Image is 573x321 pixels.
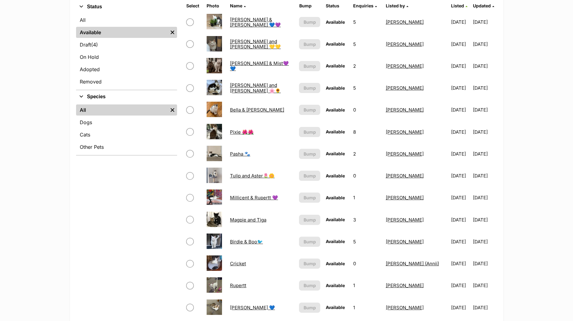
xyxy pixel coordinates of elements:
a: Available [76,27,168,38]
img: Pixie 🌺🌺 [207,124,222,139]
td: [DATE] [473,143,497,165]
span: Bump [304,304,316,311]
a: Pasha 🐾 [230,151,250,157]
td: 0 [351,99,383,120]
td: [DATE] [449,275,472,296]
button: Bump [299,258,320,269]
a: [PERSON_NAME] [385,195,423,201]
a: Millicent & Rupertt 💜 [230,195,278,201]
span: Bump [304,41,316,47]
a: [PERSON_NAME] [385,282,423,288]
a: [PERSON_NAME] [385,41,423,47]
td: [DATE] [473,77,497,99]
td: [DATE] [473,55,497,77]
button: Bump [299,237,320,247]
a: [PERSON_NAME] and [PERSON_NAME] 🌸🌻 [230,82,281,93]
button: Bump [299,83,320,93]
a: On Hold [76,51,177,63]
img: Magpie and Tiga [207,212,222,227]
a: Dogs [76,117,177,128]
button: Status [76,3,177,11]
td: 2 [351,143,383,165]
td: 1 [351,297,383,318]
td: [DATE] [473,209,497,230]
td: [DATE] [449,143,472,165]
span: Bump [304,63,316,69]
a: Listed [451,3,467,8]
a: All [76,14,177,26]
button: Bump [299,127,320,137]
img: Millicent & Rupertt 💜 [207,189,222,205]
a: [PERSON_NAME] [385,63,423,69]
a: [PERSON_NAME] [385,217,423,223]
td: [DATE] [449,121,472,143]
td: 0 [351,165,383,186]
td: [DATE] [449,11,472,33]
span: Bump [304,151,316,157]
span: Available [326,151,345,156]
img: Rupertt [207,277,222,293]
a: Bella & [PERSON_NAME] [230,107,284,113]
span: Available [326,261,345,266]
button: Bump [299,215,320,225]
button: Bump [299,193,320,203]
img: Pasha 🐾 [207,146,222,161]
a: Listed by [385,3,408,8]
td: [DATE] [449,187,472,208]
a: Magpie and Tiga [230,217,266,223]
td: 3 [351,209,383,230]
td: [DATE] [473,99,497,120]
td: [DATE] [473,187,497,208]
span: Name [230,3,242,8]
a: Other Pets [76,141,177,152]
span: Available [326,305,345,310]
td: 1 [351,187,383,208]
span: Bump [304,238,316,245]
span: Available [326,85,345,91]
a: Cricket [230,261,246,266]
button: Bump [299,61,320,71]
span: Listed by [385,3,405,8]
span: Bump [304,85,316,91]
a: [PERSON_NAME] & [PERSON_NAME] 💙💜 [230,17,281,28]
a: Rupertt [230,282,246,288]
td: 8 [351,121,383,143]
img: Lottie and Tilly 🌸🌻 [207,80,222,95]
a: [PERSON_NAME] and [PERSON_NAME] 💛💛 [230,39,281,50]
span: (4) [91,41,98,48]
td: [DATE] [449,34,472,55]
a: Enquiries [353,3,377,8]
span: Available [326,173,345,178]
button: Bump [299,303,320,313]
span: Available [326,129,345,134]
a: Draft [76,39,177,50]
td: [DATE] [473,34,497,55]
a: Adopted [76,64,177,75]
a: Tulip and Aster🌷🌼 [230,173,275,179]
td: 5 [351,231,383,252]
button: Bump [299,171,320,181]
a: All [76,104,168,116]
td: [DATE] [473,11,497,33]
td: 2 [351,55,383,77]
a: Updated [473,3,494,8]
th: Photo [204,1,227,11]
td: [DATE] [473,165,497,186]
th: Status [323,1,350,11]
a: [PERSON_NAME] [385,19,423,25]
img: Trevor & Prissy 💙💜 [207,14,222,29]
img: Bella & Kevin 💕 [207,102,222,117]
a: Birdie & Boo🐦 [230,239,263,245]
span: Available [326,283,345,288]
td: [DATE] [449,253,472,274]
td: 5 [351,34,383,55]
button: Species [76,93,177,101]
span: Bump [304,217,316,223]
span: Listed [451,3,464,8]
td: [DATE] [473,253,497,274]
span: Available [326,195,345,200]
button: Bump [299,149,320,159]
a: Removed [76,76,177,87]
img: Birdie & Boo🐦 [207,234,222,249]
img: Tulip and Aster🌷🌼 [207,168,222,183]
